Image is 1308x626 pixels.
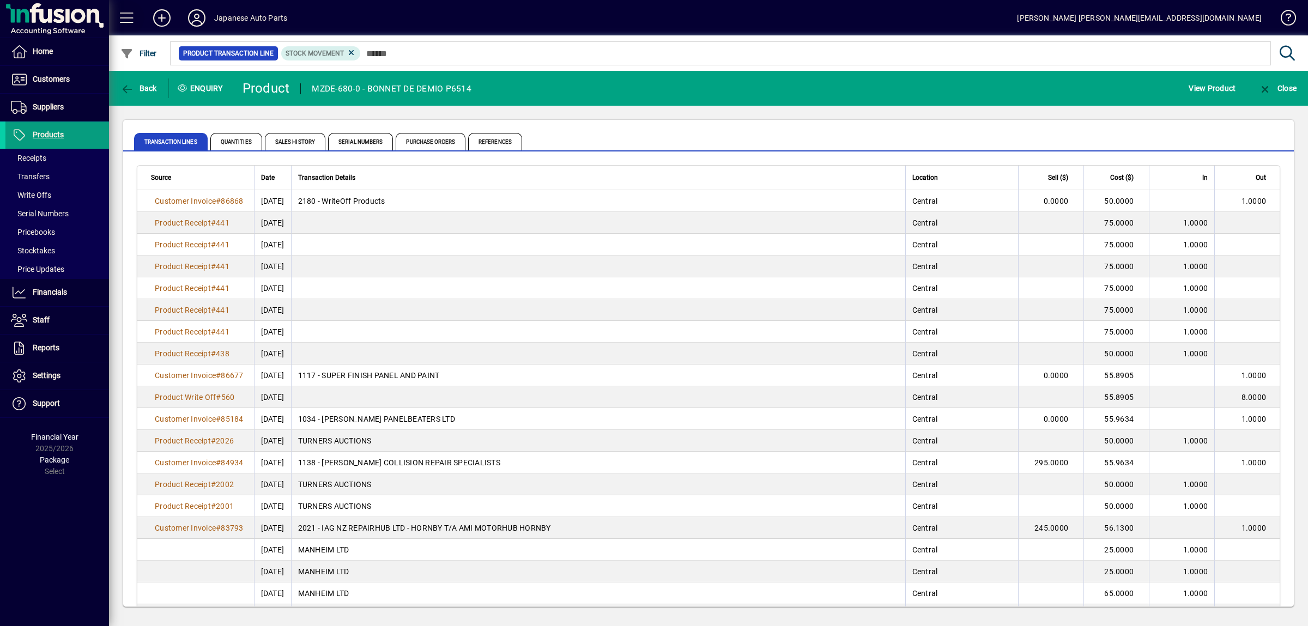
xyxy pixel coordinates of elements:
[155,371,216,380] span: Customer Invoice
[1256,78,1299,98] button: Close
[155,306,211,314] span: Product Receipt
[155,436,211,445] span: Product Receipt
[912,480,938,489] span: Central
[254,277,291,299] td: [DATE]
[155,349,211,358] span: Product Receipt
[1018,364,1083,386] td: 0.0000
[254,321,291,343] td: [DATE]
[254,212,291,234] td: [DATE]
[221,415,243,423] span: 85184
[912,284,938,293] span: Central
[211,218,216,227] span: #
[1183,284,1208,293] span: 1.0000
[5,362,109,390] a: Settings
[1018,517,1083,539] td: 245.0000
[5,186,109,204] a: Write Offs
[1183,262,1208,271] span: 1.0000
[1256,172,1266,184] span: Out
[155,240,211,249] span: Product Receipt
[291,473,905,495] td: TURNERS AUCTIONS
[11,246,55,255] span: Stocktakes
[912,458,938,467] span: Central
[211,240,216,249] span: #
[216,393,221,402] span: #
[312,80,471,98] div: MZDE-680-0 - BONNET DE DEMIO P6514
[254,452,291,473] td: [DATE]
[1110,172,1134,184] span: Cost ($)
[912,502,938,510] span: Central
[1183,567,1208,576] span: 1.0000
[5,204,109,223] a: Serial Numbers
[5,223,109,241] a: Pricebooks
[254,386,291,408] td: [DATE]
[151,172,171,184] span: Source
[120,84,157,93] span: Back
[254,561,291,582] td: [DATE]
[221,524,243,532] span: 83793
[912,415,938,423] span: Central
[1183,589,1208,598] span: 1.0000
[151,195,247,207] a: Customer Invoice#86868
[221,393,235,402] span: 560
[216,306,229,314] span: 441
[1083,582,1149,604] td: 65.0000
[1083,321,1149,343] td: 75.0000
[1083,408,1149,430] td: 55.9634
[1083,604,1149,626] td: 50.0000
[912,349,938,358] span: Central
[912,172,938,184] span: Location
[1083,495,1149,517] td: 50.0000
[216,349,229,358] span: 438
[155,480,211,489] span: Product Receipt
[254,299,291,321] td: [DATE]
[151,413,247,425] a: Customer Invoice#85184
[151,391,238,403] a: Product Write Off#560
[216,524,221,532] span: #
[254,408,291,430] td: [DATE]
[912,371,938,380] span: Central
[1083,386,1149,408] td: 55.8905
[1083,430,1149,452] td: 50.0000
[210,133,262,150] span: Quantities
[912,393,938,402] span: Central
[5,38,109,65] a: Home
[912,589,938,598] span: Central
[291,430,905,452] td: TURNERS AUCTIONS
[151,217,233,229] a: Product Receipt#441
[40,455,69,464] span: Package
[912,327,938,336] span: Central
[254,343,291,364] td: [DATE]
[1025,172,1078,184] div: Sell ($)
[5,94,109,121] a: Suppliers
[1247,78,1308,98] app-page-header-button: Close enquiry
[5,307,109,334] a: Staff
[254,430,291,452] td: [DATE]
[291,364,905,386] td: 1117 - SUPER FINISH PANEL AND PAINT
[221,458,243,467] span: 84934
[468,133,522,150] span: References
[1083,561,1149,582] td: 25.0000
[216,240,229,249] span: 441
[291,495,905,517] td: TURNERS AUCTIONS
[1083,234,1149,256] td: 75.0000
[151,282,233,294] a: Product Receipt#441
[291,604,905,626] td: TURNERS AUCTIONS
[33,371,60,380] span: Settings
[1183,436,1208,445] span: 1.0000
[254,539,291,561] td: [DATE]
[291,561,905,582] td: MANHEIM LTD
[216,284,229,293] span: 441
[183,48,274,59] span: Product Transaction Line
[216,480,234,489] span: 2002
[155,415,216,423] span: Customer Invoice
[11,265,64,274] span: Price Updates
[151,260,233,272] a: Product Receipt#441
[155,218,211,227] span: Product Receipt
[11,191,51,199] span: Write Offs
[912,197,938,205] span: Central
[1083,539,1149,561] td: 25.0000
[1186,78,1238,98] button: View Product
[1018,190,1083,212] td: 0.0000
[151,369,247,381] a: Customer Invoice#86677
[254,517,291,539] td: [DATE]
